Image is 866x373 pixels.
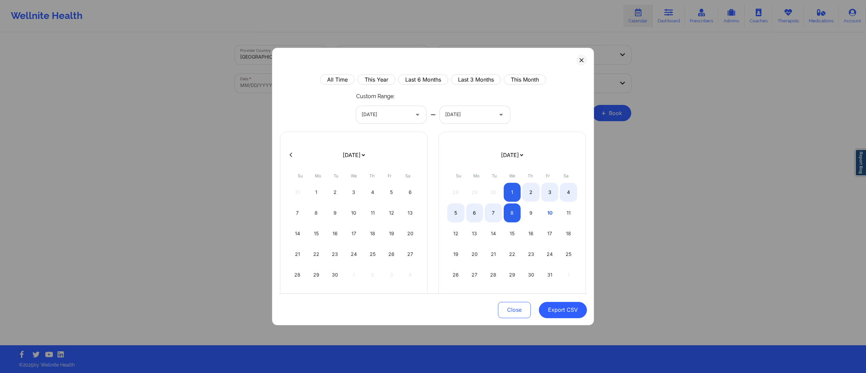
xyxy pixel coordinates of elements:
[362,106,410,124] div: [DATE]
[405,173,410,178] abbr: Saturday
[447,224,464,243] div: Sun Oct 12 2025
[364,245,381,264] div: Thu Sep 25 2025
[326,203,344,222] div: Tue Sep 09 2025
[351,173,357,178] abbr: Wednesday
[326,245,344,264] div: Tue Sep 23 2025
[466,203,483,222] div: Mon Oct 06 2025
[326,224,344,243] div: Tue Sep 16 2025
[522,183,540,202] div: Thu Oct 02 2025
[564,173,569,178] abbr: Saturday
[504,74,546,85] button: This Month
[560,203,577,222] div: Sat Oct 11 2025
[522,224,540,243] div: Thu Oct 16 2025
[426,106,440,124] div: —
[473,173,479,178] abbr: Monday
[308,183,325,202] div: Mon Sep 01 2025
[383,203,400,222] div: Fri Sep 12 2025
[383,224,400,243] div: Fri Sep 19 2025
[345,183,363,202] div: Wed Sep 03 2025
[541,245,559,264] div: Fri Oct 24 2025
[447,265,464,284] div: Sun Oct 26 2025
[364,183,381,202] div: Thu Sep 04 2025
[402,224,419,243] div: Sat Sep 20 2025
[289,224,306,243] div: Sun Sep 14 2025
[466,245,483,264] div: Mon Oct 20 2025
[522,203,540,222] div: Thu Oct 09 2025
[541,183,559,202] div: Fri Oct 03 2025
[402,183,419,202] div: Sat Sep 06 2025
[504,224,521,243] div: Wed Oct 15 2025
[466,224,483,243] div: Mon Oct 13 2025
[528,173,533,178] abbr: Thursday
[345,203,363,222] div: Wed Sep 10 2025
[560,183,577,202] div: Sat Oct 04 2025
[541,203,559,222] div: Fri Oct 10 2025
[326,183,344,202] div: Tue Sep 02 2025
[504,183,521,202] div: Wed Oct 01 2025
[356,93,394,101] p: Custom Range:
[388,173,392,178] abbr: Friday
[320,74,355,85] button: All Time
[402,245,419,264] div: Sat Sep 27 2025
[345,224,363,243] div: Wed Sep 17 2025
[326,265,344,284] div: Tue Sep 30 2025
[364,203,381,222] div: Thu Sep 11 2025
[504,203,521,222] div: Wed Oct 08 2025
[498,302,531,318] button: Close
[334,173,338,178] abbr: Tuesday
[398,74,448,85] button: Last 6 Months
[560,245,577,264] div: Sat Oct 25 2025
[456,173,461,178] abbr: Sunday
[308,265,325,284] div: Mon Sep 29 2025
[402,203,419,222] div: Sat Sep 13 2025
[383,183,400,202] div: Fri Sep 05 2025
[289,245,306,264] div: Sun Sep 21 2025
[485,224,502,243] div: Tue Oct 14 2025
[485,245,502,264] div: Tue Oct 21 2025
[451,74,501,85] button: Last 3 Months
[447,203,464,222] div: Sun Oct 05 2025
[383,245,400,264] div: Fri Sep 26 2025
[345,245,363,264] div: Wed Sep 24 2025
[560,224,577,243] div: Sat Oct 18 2025
[466,265,483,284] div: Mon Oct 27 2025
[504,265,521,284] div: Wed Oct 29 2025
[541,224,559,243] div: Fri Oct 17 2025
[445,106,493,124] div: [DATE]
[308,224,325,243] div: Mon Sep 15 2025
[289,265,306,284] div: Sun Sep 28 2025
[358,74,395,85] button: This Year
[369,173,374,178] abbr: Thursday
[509,173,515,178] abbr: Wednesday
[485,203,502,222] div: Tue Oct 07 2025
[289,203,306,222] div: Sun Sep 07 2025
[364,224,381,243] div: Thu Sep 18 2025
[541,265,559,284] div: Fri Oct 31 2025
[522,245,540,264] div: Thu Oct 23 2025
[315,173,321,178] abbr: Monday
[504,245,521,264] div: Wed Oct 22 2025
[308,245,325,264] div: Mon Sep 22 2025
[447,245,464,264] div: Sun Oct 19 2025
[298,173,303,178] abbr: Sunday
[546,173,550,178] abbr: Friday
[492,173,497,178] abbr: Tuesday
[485,265,502,284] div: Tue Oct 28 2025
[522,265,540,284] div: Thu Oct 30 2025
[308,203,325,222] div: Mon Sep 08 2025
[539,302,587,318] button: Export CSV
